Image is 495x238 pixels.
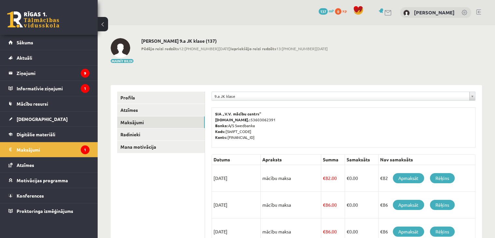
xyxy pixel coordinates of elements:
a: Apmaksāt [393,227,424,237]
i: 1 [81,145,89,154]
a: Maksājumi [117,116,205,128]
span: 137 [319,8,328,15]
span: 12:[PHONE_NUMBER][DATE] 13:[PHONE_NUMBER][DATE] [141,46,328,52]
b: [DOMAIN_NAME].: [215,117,251,122]
span: € [347,175,349,181]
a: Rēķins [430,227,455,237]
th: Apraksts [261,155,321,165]
img: Aleksejs Dovbenko [403,10,410,16]
span: Sākums [17,39,33,45]
a: Atzīmes [8,157,89,172]
a: Proktoringa izmēģinājums [8,203,89,218]
td: €86 [378,192,475,218]
td: [DATE] [212,165,261,192]
b: SIA „V.V. mācību centrs” [215,111,262,116]
a: 9.a JK klase [212,92,475,100]
i: 9 [81,69,89,78]
legend: Informatīvie ziņojumi [17,81,89,96]
th: Samaksāts [345,155,378,165]
span: Motivācijas programma [17,177,68,183]
b: Pēdējo reizi redzēts [141,46,179,51]
b: Konts: [215,135,227,140]
a: Sākums [8,35,89,50]
span: Digitālie materiāli [17,131,55,137]
a: Radinieki [117,128,205,141]
span: € [323,175,325,181]
a: Konferences [8,188,89,203]
a: Aktuāli [8,50,89,65]
span: Atzīmes [17,162,34,168]
a: Rēķins [430,173,455,183]
span: [DEMOGRAPHIC_DATA] [17,116,68,122]
td: €82 [378,165,475,192]
a: [PERSON_NAME] [414,9,455,16]
a: [DEMOGRAPHIC_DATA] [8,112,89,126]
span: mP [329,8,334,13]
th: Nav samaksāts [378,155,475,165]
span: € [323,202,325,208]
td: 0.00 [345,192,378,218]
button: Mainīt bildi [111,59,133,63]
a: Mana motivācija [117,141,205,153]
a: Apmaksāt [393,173,424,183]
td: mācību maksa [261,165,321,192]
a: Atzīmes [117,104,205,116]
i: 1 [81,84,89,93]
span: € [323,229,325,234]
a: Maksājumi1 [8,142,89,157]
a: Profils [117,92,205,104]
span: Mācību resursi [17,101,48,107]
a: Digitālie materiāli [8,127,89,142]
span: 0 [335,8,341,15]
span: xp [342,8,347,13]
th: Summa [321,155,345,165]
a: Ziņojumi9 [8,66,89,81]
span: 9.a JK klase [214,92,467,100]
b: Banka: [215,123,228,128]
b: Iepriekšējo reizi redzēts [230,46,276,51]
a: 0 xp [335,8,350,13]
td: [DATE] [212,192,261,218]
span: € [347,229,349,234]
td: 0.00 [345,165,378,192]
h2: [PERSON_NAME] 9.a JK klase (137) [141,38,328,44]
img: Aleksejs Dovbenko [111,38,130,58]
td: 86.00 [321,192,345,218]
a: Apmaksāt [393,200,424,210]
a: Rīgas 1. Tālmācības vidusskola [7,11,59,28]
legend: Maksājumi [17,142,89,157]
td: mācību maksa [261,192,321,218]
th: Datums [212,155,261,165]
p: 53603062391 A/S Swedbanka [SWIFT_CODE] [FINANCIAL_ID] [215,111,472,140]
span: € [347,202,349,208]
a: Rēķins [430,200,455,210]
a: Informatīvie ziņojumi1 [8,81,89,96]
legend: Ziņojumi [17,66,89,81]
td: 82.00 [321,165,345,192]
a: Motivācijas programma [8,173,89,188]
span: Proktoringa izmēģinājums [17,208,73,214]
a: 137 mP [319,8,334,13]
b: Kods: [215,129,226,134]
span: Konferences [17,193,44,199]
span: Aktuāli [17,55,32,61]
a: Mācību resursi [8,96,89,111]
